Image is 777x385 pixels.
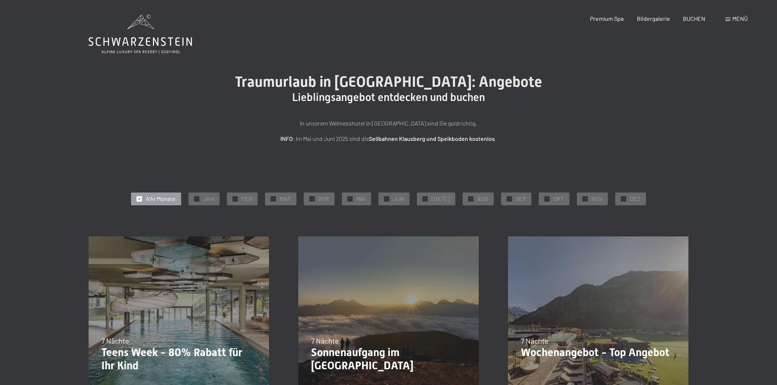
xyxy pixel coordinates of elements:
[206,134,572,143] p: : Im Mai und Juni 2025 sind die .
[292,91,485,104] span: Lieblingsangebot entdecken und buchen
[732,15,748,22] span: Menü
[385,196,388,201] span: ✓
[356,195,366,203] span: MAI
[546,196,549,201] span: ✓
[349,196,352,201] span: ✓
[432,195,450,203] span: [DATE]
[206,119,572,128] p: In unserem Wellnesshotel in [GEOGRAPHIC_DATA] sind Sie goldrichtig.
[311,336,339,345] span: 7 Nächte
[591,195,602,203] span: NOV
[424,196,427,201] span: ✓
[235,73,542,90] span: Traumurlaub in [GEOGRAPHIC_DATA]: Angebote
[622,196,625,201] span: ✓
[521,346,676,359] p: Wochenangebot - Top Angebot
[272,196,275,201] span: ✓
[234,196,237,201] span: ✓
[280,195,291,203] span: MAR
[318,195,329,203] span: APR
[590,15,624,22] a: Premium Spa
[138,196,141,201] span: ✓
[393,195,404,203] span: JUN
[311,346,466,372] p: Sonnenaufgang im [GEOGRAPHIC_DATA]
[477,195,488,203] span: AUG
[470,196,472,201] span: ✓
[146,195,176,203] span: Alle Monate
[553,195,564,203] span: OKT
[369,135,495,142] strong: Seilbahnen Klausberg und Speikboden kostenlos
[508,196,511,201] span: ✓
[584,196,587,201] span: ✓
[683,15,705,22] a: BUCHEN
[101,336,129,345] span: 7 Nächte
[195,196,198,201] span: ✓
[280,135,293,142] strong: INFO
[516,195,526,203] span: SEP
[521,336,549,345] span: 7 Nächte
[630,195,640,203] span: DEZ
[637,15,670,22] a: Bildergalerie
[242,195,252,203] span: FEB
[311,196,314,201] span: ✓
[203,195,214,203] span: JAN
[101,346,256,372] p: Teens Week - 80% Rabatt für Ihr Kind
